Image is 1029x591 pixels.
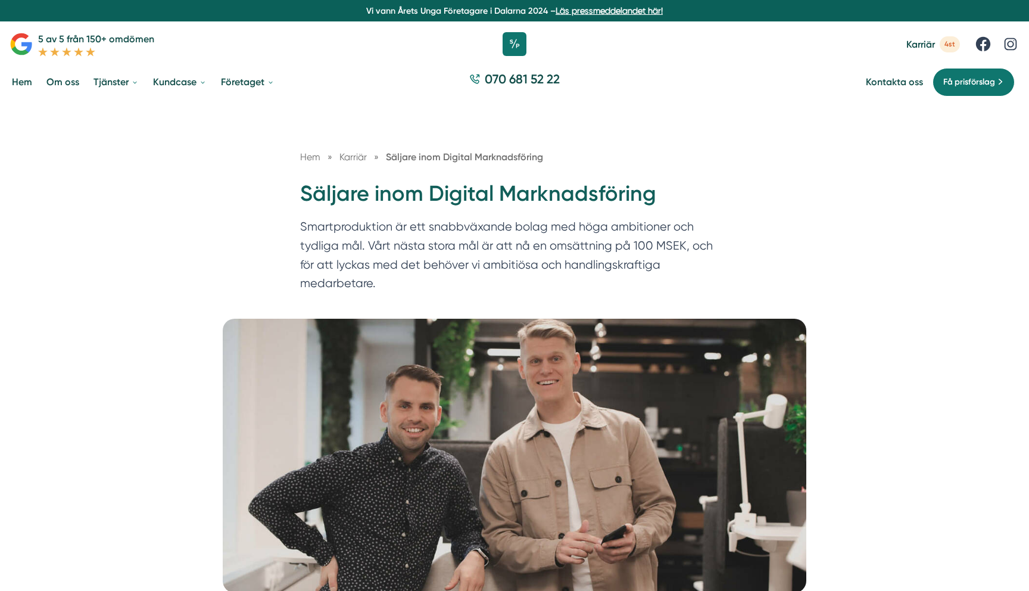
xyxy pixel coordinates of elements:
a: Läs pressmeddelandet här! [556,6,663,15]
a: Säljare inom Digital Marknadsföring [386,151,543,163]
span: » [374,150,379,164]
span: Karriär [339,151,367,163]
a: Tjänster [91,67,141,97]
a: Kundcase [151,67,209,97]
span: Få prisförslag [943,76,995,89]
span: » [328,150,332,164]
span: 4st [940,36,960,52]
a: Karriär [339,151,369,163]
p: 5 av 5 från 150+ omdömen [38,32,154,46]
a: Hem [300,151,320,163]
a: Om oss [44,67,82,97]
h1: Säljare inom Digital Marknadsföring [300,179,729,218]
p: Vi vann Årets Unga Företagare i Dalarna 2024 – [5,5,1024,17]
a: Få prisförslag [933,68,1015,97]
a: Kontakta oss [866,76,923,88]
nav: Breadcrumb [300,150,729,164]
a: Företaget [219,67,277,97]
a: Hem [10,67,35,97]
a: Karriär 4st [906,36,960,52]
a: 070 681 52 22 [464,70,565,94]
p: Smartproduktion är ett snabbväxande bolag med höga ambitioner och tydliga mål. Vårt nästa stora m... [300,217,729,298]
span: 070 681 52 22 [485,70,560,88]
span: Karriär [906,39,935,50]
